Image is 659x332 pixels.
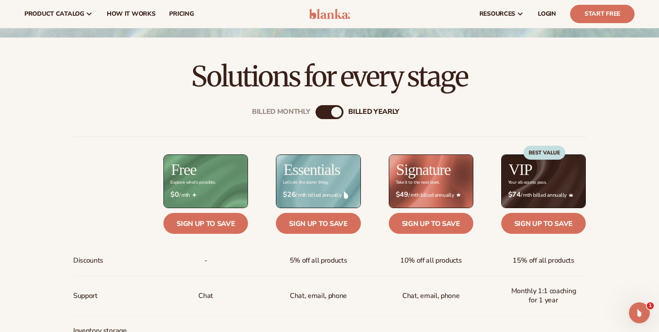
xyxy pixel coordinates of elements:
img: Crown_2d87c031-1b5a-4345-8312-a4356ddcde98.png [569,193,573,197]
a: Start Free [570,5,635,23]
span: / mth billed annually [508,191,579,199]
span: LOGIN [538,10,556,17]
span: Monthly 1:1 coaching for 1 year [508,283,579,308]
img: free_bg.png [164,155,248,208]
img: Star_6.png [456,193,461,197]
div: Let’s do the damn thing. [283,180,328,185]
a: Sign up to save [501,213,586,234]
span: - [204,253,207,269]
img: Signature_BG_eeb718c8-65ac-49e3-a4e5-327c6aa73146.jpg [389,155,473,208]
div: Explore what's possible. [170,180,215,185]
strong: $26 [283,191,296,199]
strong: $49 [396,191,408,199]
div: Your all-access pass. [508,180,547,185]
span: / mth [170,191,241,199]
p: Chat, email, phone [290,288,347,304]
div: Billed Monthly [252,108,310,116]
strong: $0 [170,191,179,199]
strong: $74 [508,191,521,199]
h2: VIP [509,162,532,178]
iframe: Intercom live chat [629,302,650,323]
h2: Essentials [283,162,340,178]
span: 15% off all products [513,253,574,269]
span: product catalog [24,10,84,17]
img: VIP_BG_199964bd-3653-43bc-8a67-789d2d7717b9.jpg [502,155,585,208]
h2: Solutions for every stage [24,62,635,91]
img: Essentials_BG_9050f826-5aa9-47d9-a362-757b82c62641.jpg [276,155,360,208]
h2: Signature [396,162,451,178]
div: billed Yearly [348,108,399,116]
div: Take it to the next level. [396,180,440,185]
span: 1 [647,302,654,309]
span: How It Works [107,10,156,17]
img: drop.png [344,191,348,199]
p: Chat [198,288,213,304]
a: Sign up to save [163,213,248,234]
span: resources [479,10,515,17]
span: Chat, email, phone [402,288,459,304]
span: / mth billed annually [283,191,353,199]
a: Sign up to save [389,213,473,234]
img: logo [309,9,350,19]
h2: Free [171,162,196,178]
div: BEST VALUE [523,146,565,160]
span: 10% off all products [400,253,462,269]
span: Support [73,288,98,304]
span: / mth billed annually [396,191,466,199]
a: Sign up to save [276,213,360,234]
span: Discounts [73,253,103,269]
span: pricing [169,10,194,17]
span: 5% off all products [290,253,347,269]
img: Free_Icon_bb6e7c7e-73f8-44bd-8ed0-223ea0fc522e.png [192,193,197,197]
